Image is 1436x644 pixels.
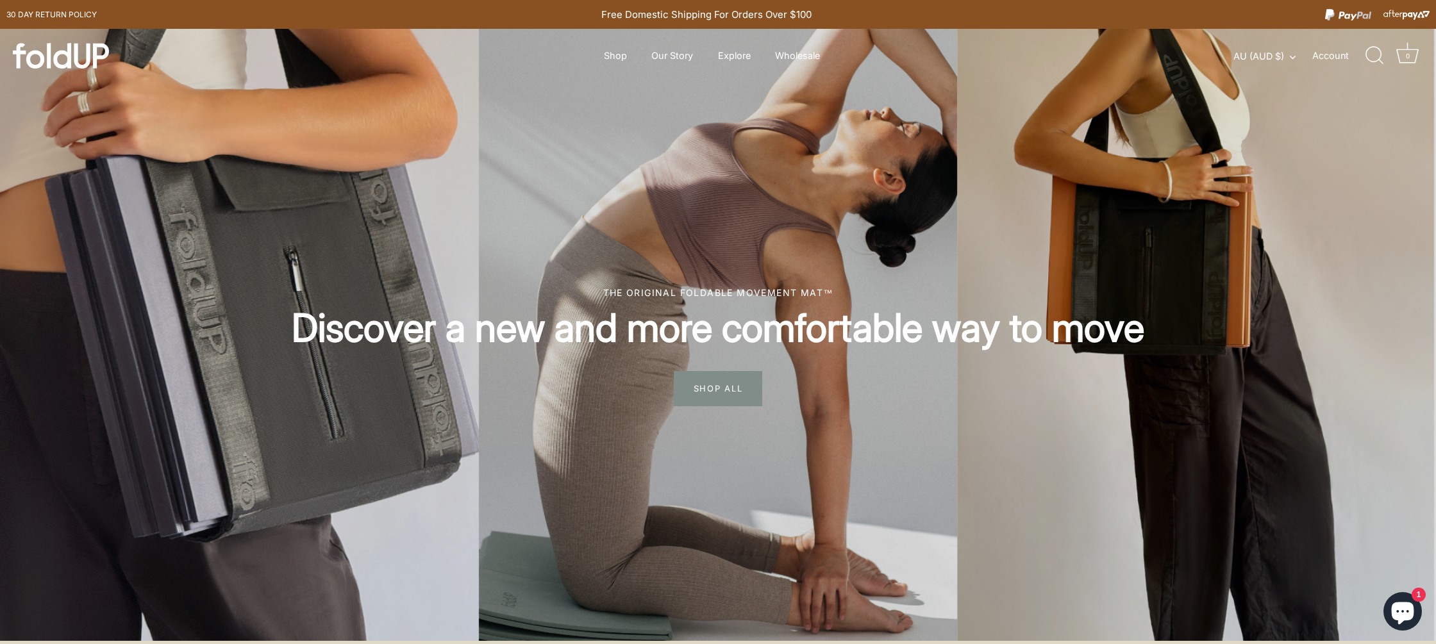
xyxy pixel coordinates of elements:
[706,44,762,68] a: Explore
[13,43,203,69] a: foldUP
[764,44,831,68] a: Wholesale
[13,43,109,69] img: foldUP
[1401,49,1414,62] div: 0
[1394,42,1422,70] a: Cart
[1380,592,1426,634] inbox-online-store-chat: Shopify online store chat
[58,304,1378,352] h2: Discover a new and more comfortable way to move
[592,44,638,68] a: Shop
[6,7,97,22] a: 30 day Return policy
[572,44,851,68] div: Primary navigation
[58,286,1378,299] div: The original foldable movement mat™
[674,371,763,406] span: SHOP ALL
[1233,51,1310,62] button: AU (AUD $)
[640,44,705,68] a: Our Story
[1312,48,1371,63] a: Account
[1361,42,1389,70] a: Search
